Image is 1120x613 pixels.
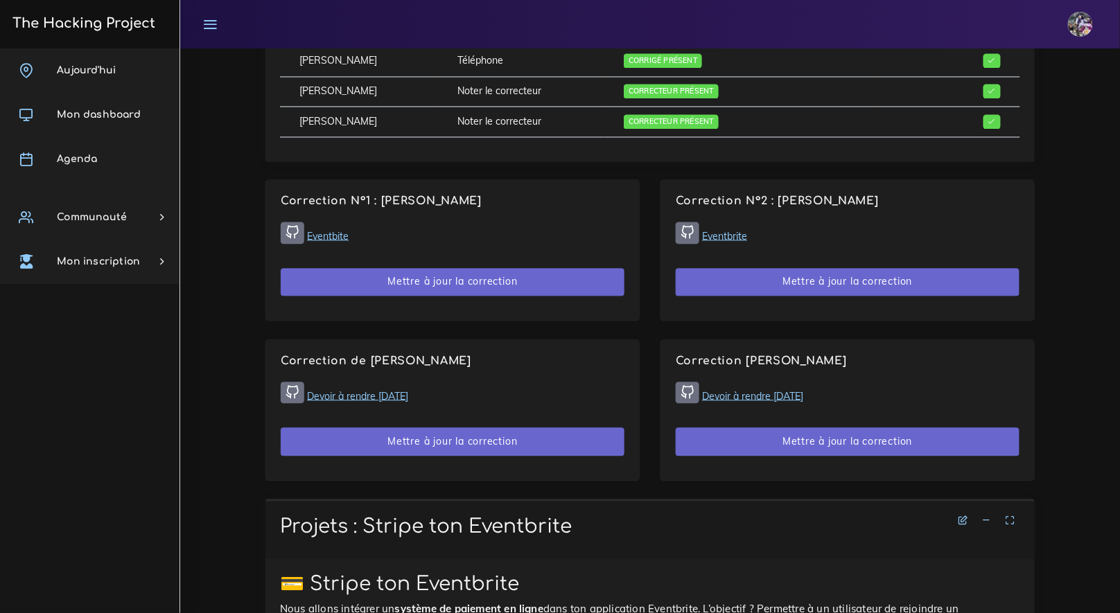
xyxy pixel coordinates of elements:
[57,109,141,120] span: Mon dashboard
[624,85,719,99] span: Correcteur présent
[676,355,1020,368] h4: Correction [PERSON_NAME]
[624,54,702,69] span: Corrigé présent
[280,516,1020,540] h1: Projets : Stripe ton Eventbrite
[702,230,747,242] a: Eventbrite
[676,428,1020,456] button: Mettre à jour la correction
[280,77,438,107] td: [PERSON_NAME]
[624,115,719,130] span: Correcteur présent
[280,574,1020,597] h1: 💳 Stripe ton Eventbrite
[438,46,604,77] td: Téléphone
[280,107,438,138] td: [PERSON_NAME]
[57,65,116,75] span: Aujourd'hui
[281,195,624,208] h4: Correction N°1 : [PERSON_NAME]
[281,355,624,368] h4: Correction de [PERSON_NAME]
[281,269,624,297] button: Mettre à jour la correction
[676,195,1020,208] h4: Correction N°2 : [PERSON_NAME]
[307,230,349,242] a: Eventbite
[702,390,803,402] a: Devoir à rendre [DATE]
[307,390,408,402] a: Devoir à rendre [DATE]
[57,154,97,164] span: Agenda
[57,256,140,267] span: Mon inscription
[438,77,604,107] td: Noter le correcteur
[676,269,1020,297] button: Mettre à jour la correction
[438,107,604,138] td: Noter le correcteur
[57,212,127,222] span: Communauté
[1068,12,1093,37] img: eg54bupqcshyolnhdacp.jpg
[8,16,155,31] h3: The Hacking Project
[280,46,438,77] td: [PERSON_NAME]
[281,428,624,456] button: Mettre à jour la correction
